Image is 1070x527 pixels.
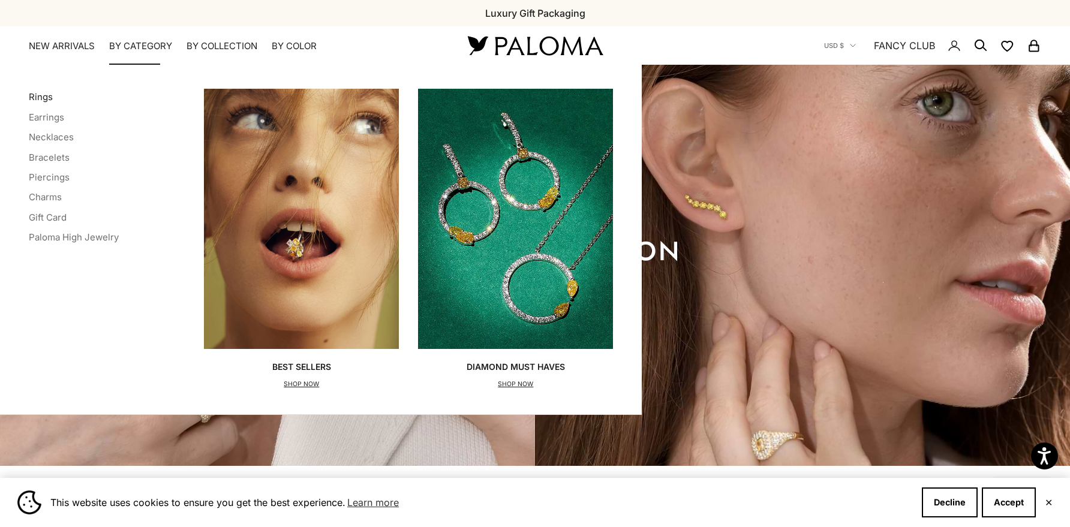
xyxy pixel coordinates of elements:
[982,487,1036,517] button: Accept
[418,89,613,390] a: Diamond Must HavesSHOP NOW
[17,490,41,514] img: Cookie banner
[29,40,95,52] a: NEW ARRIVALS
[874,38,935,53] a: FANCY CLUB
[29,40,439,52] nav: Primary navigation
[50,493,912,511] span: This website uses cookies to ensure you get the best experience.
[29,212,67,223] a: Gift Card
[824,26,1041,65] nav: Secondary navigation
[345,493,401,511] a: Learn more
[272,378,331,390] p: SHOP NOW
[824,40,856,51] button: USD $
[29,112,64,123] a: Earrings
[1045,499,1053,506] button: Close
[467,361,565,373] p: Diamond Must Haves
[29,91,53,103] a: Rings
[922,487,978,517] button: Decline
[29,171,70,183] a: Piercings
[29,152,70,163] a: Bracelets
[109,40,172,52] summary: By Category
[467,378,565,390] p: SHOP NOW
[29,231,119,243] a: Paloma High Jewelry
[187,40,257,52] summary: By Collection
[272,361,331,373] p: Best Sellers
[485,5,585,21] p: Luxury Gift Packaging
[29,191,62,203] a: Charms
[272,40,317,52] summary: By Color
[824,40,844,51] span: USD $
[29,131,74,143] a: Necklaces
[204,89,399,390] a: Best SellersSHOP NOW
